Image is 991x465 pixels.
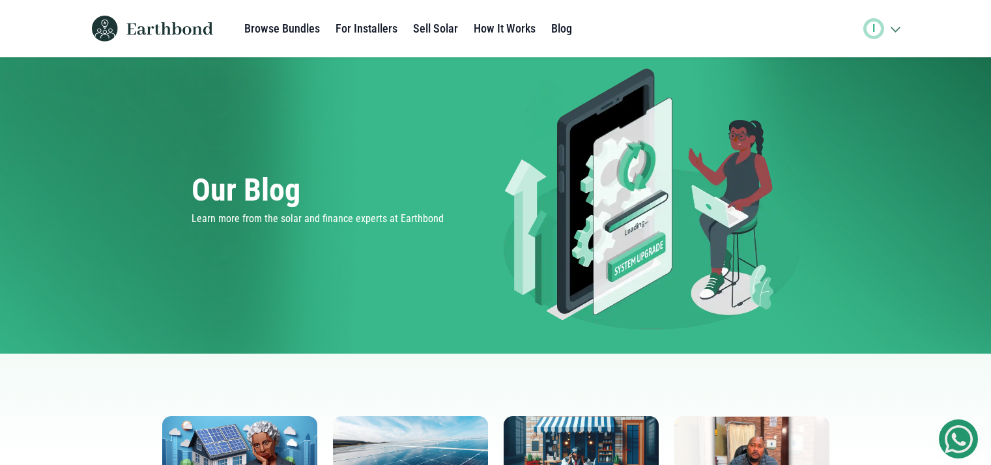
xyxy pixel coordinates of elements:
h1: Our Blog [192,175,491,206]
a: Sell Solar [413,16,458,42]
a: How It Works [474,16,536,42]
a: For Installers [336,16,397,42]
img: Get Started On Earthbond Via Whatsapp [945,425,973,453]
img: Earthbond icon logo [87,16,123,42]
a: Earthbond icon logo Earthbond text logo [87,5,213,52]
img: Green energy system upgrade image [501,63,800,348]
a: Blog [551,16,572,42]
span: I [872,21,875,36]
p: Learn more from the solar and finance experts at Earthbond [192,211,491,227]
a: Browse Bundles [244,16,320,42]
img: Earthbond text logo [126,22,213,35]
